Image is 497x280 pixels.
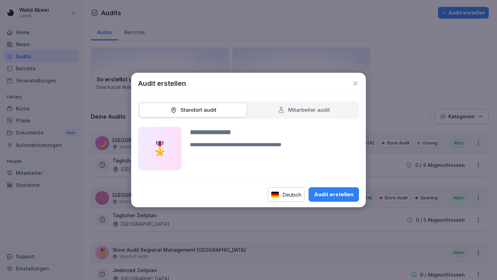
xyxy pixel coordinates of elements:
[278,106,330,114] div: Mitarbeiter audit
[271,191,279,198] img: de.svg
[138,78,186,89] h1: Audit erstellen
[314,191,353,198] div: Audit erstellen
[309,187,359,202] button: Audit erstellen
[170,106,216,114] div: Standort audit
[138,127,182,170] div: 🎖️
[268,187,304,202] div: Deutsch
